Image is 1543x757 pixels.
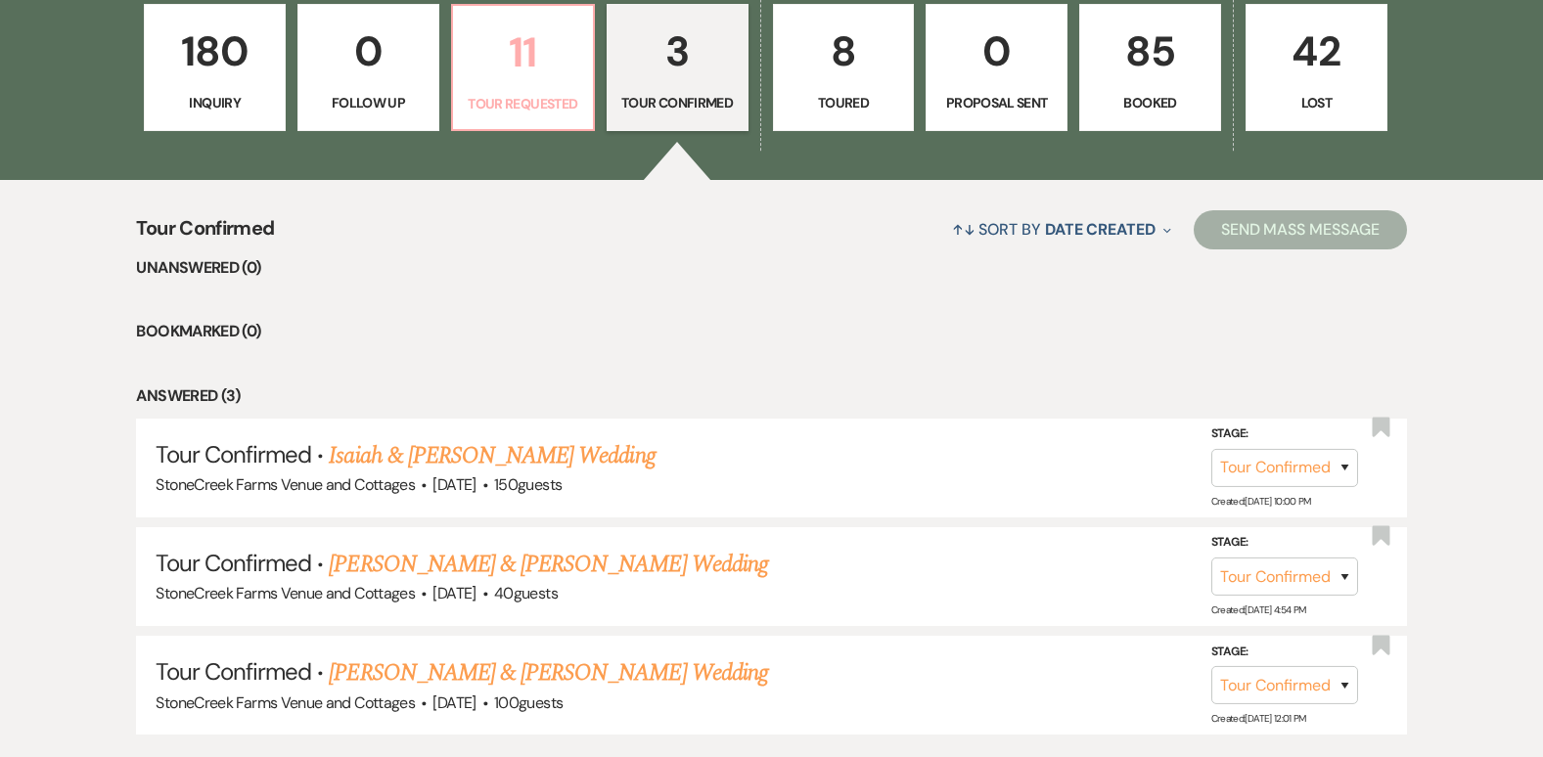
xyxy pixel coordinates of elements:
a: 85Booked [1079,4,1221,131]
span: Created: [DATE] 4:54 PM [1211,603,1306,616]
span: Created: [DATE] 12:01 PM [1211,712,1306,725]
a: 3Tour Confirmed [607,4,749,131]
button: Sort By Date Created [944,203,1179,255]
p: 11 [465,20,581,85]
label: Stage: [1211,532,1358,554]
p: 0 [310,19,427,84]
span: 100 guests [494,692,563,713]
span: StoneCreek Farms Venue and Cottages [156,583,415,603]
span: 40 guests [494,583,558,603]
p: Booked [1092,92,1208,113]
p: 3 [619,19,736,84]
span: [DATE] [432,692,476,713]
li: Answered (3) [136,383,1406,409]
a: 0Follow Up [297,4,439,131]
span: StoneCreek Farms Venue and Cottages [156,692,415,713]
span: StoneCreek Farms Venue and Cottages [156,474,415,495]
label: Stage: [1211,423,1358,445]
label: Stage: [1211,642,1358,663]
span: Date Created [1045,219,1156,240]
p: Proposal Sent [938,92,1055,113]
a: 8Toured [773,4,915,131]
span: Tour Confirmed [156,439,311,469]
p: 42 [1258,19,1375,84]
p: Tour Confirmed [619,92,736,113]
button: Send Mass Message [1194,210,1407,249]
p: Follow Up [310,92,427,113]
li: Bookmarked (0) [136,319,1406,344]
a: Isaiah & [PERSON_NAME] Wedding [329,438,655,473]
span: [DATE] [432,583,476,603]
p: 180 [157,19,273,84]
p: Lost [1258,92,1375,113]
p: Toured [786,92,902,113]
span: Tour Confirmed [156,548,311,578]
p: 8 [786,19,902,84]
p: 0 [938,19,1055,84]
span: Tour Confirmed [136,213,274,255]
span: [DATE] [432,474,476,495]
a: 11Tour Requested [451,4,595,131]
a: 0Proposal Sent [926,4,1067,131]
a: [PERSON_NAME] & [PERSON_NAME] Wedding [329,547,767,582]
span: Tour Confirmed [156,656,311,687]
a: 42Lost [1246,4,1387,131]
a: 180Inquiry [144,4,286,131]
p: Tour Requested [465,93,581,114]
span: Created: [DATE] 10:00 PM [1211,495,1311,508]
a: [PERSON_NAME] & [PERSON_NAME] Wedding [329,655,767,690]
p: 85 [1092,19,1208,84]
span: 150 guests [494,474,562,495]
span: ↑↓ [952,219,976,240]
li: Unanswered (0) [136,255,1406,281]
p: Inquiry [157,92,273,113]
